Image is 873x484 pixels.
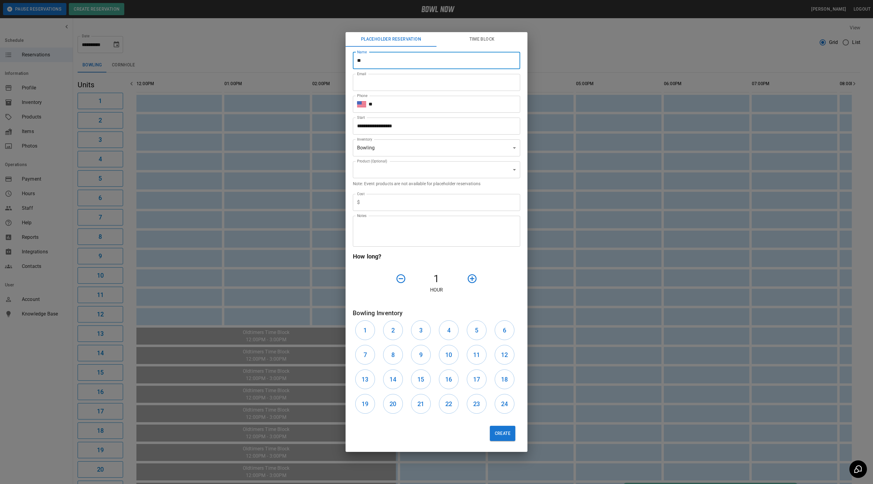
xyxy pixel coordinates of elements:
button: 5 [467,320,487,340]
button: 7 [355,345,375,365]
button: 17 [467,369,487,389]
button: Create [490,426,515,441]
h6: 7 [363,350,367,360]
h6: 10 [445,350,452,360]
h6: 5 [475,325,478,335]
h6: 8 [391,350,395,360]
h6: 15 [417,375,424,384]
h6: How long? [353,252,520,261]
button: 16 [439,369,459,389]
div: ​ [353,161,520,178]
button: 14 [383,369,403,389]
p: Note: Event products are not available for placeholder reservations [353,181,520,187]
h6: 21 [417,399,424,409]
p: Hour [353,286,520,294]
h6: 6 [503,325,506,335]
h6: 20 [390,399,396,409]
button: 8 [383,345,403,365]
h6: 11 [473,350,480,360]
button: 24 [495,394,514,414]
h6: 19 [362,399,368,409]
button: 2 [383,320,403,340]
div: Bowling [353,139,520,156]
p: $ [357,199,360,206]
button: 12 [495,345,514,365]
input: Choose date, selected date is Oct 3, 2025 [353,118,516,135]
button: 19 [355,394,375,414]
h6: 16 [445,375,452,384]
h6: 23 [473,399,480,409]
button: 23 [467,394,487,414]
label: Start [357,115,365,120]
h6: 9 [419,350,423,360]
button: 1 [355,320,375,340]
button: 4 [439,320,459,340]
button: 3 [411,320,431,340]
button: 10 [439,345,459,365]
button: Select country [357,100,366,109]
h6: 1 [363,325,367,335]
h6: 14 [390,375,396,384]
h6: 4 [447,325,450,335]
button: 18 [495,369,514,389]
h6: 13 [362,375,368,384]
button: 9 [411,345,431,365]
h6: 22 [445,399,452,409]
h6: Bowling Inventory [353,308,520,318]
button: 11 [467,345,487,365]
button: 13 [355,369,375,389]
h6: 3 [419,325,423,335]
h6: 17 [473,375,480,384]
label: Phone [357,93,367,98]
h6: 12 [501,350,508,360]
button: 6 [495,320,514,340]
button: 20 [383,394,403,414]
button: 15 [411,369,431,389]
button: 21 [411,394,431,414]
h6: 18 [501,375,508,384]
h4: 1 [409,272,464,285]
button: 22 [439,394,459,414]
h6: 24 [501,399,508,409]
button: Time Block [436,32,527,47]
button: Placeholder Reservation [346,32,436,47]
h6: 2 [391,325,395,335]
